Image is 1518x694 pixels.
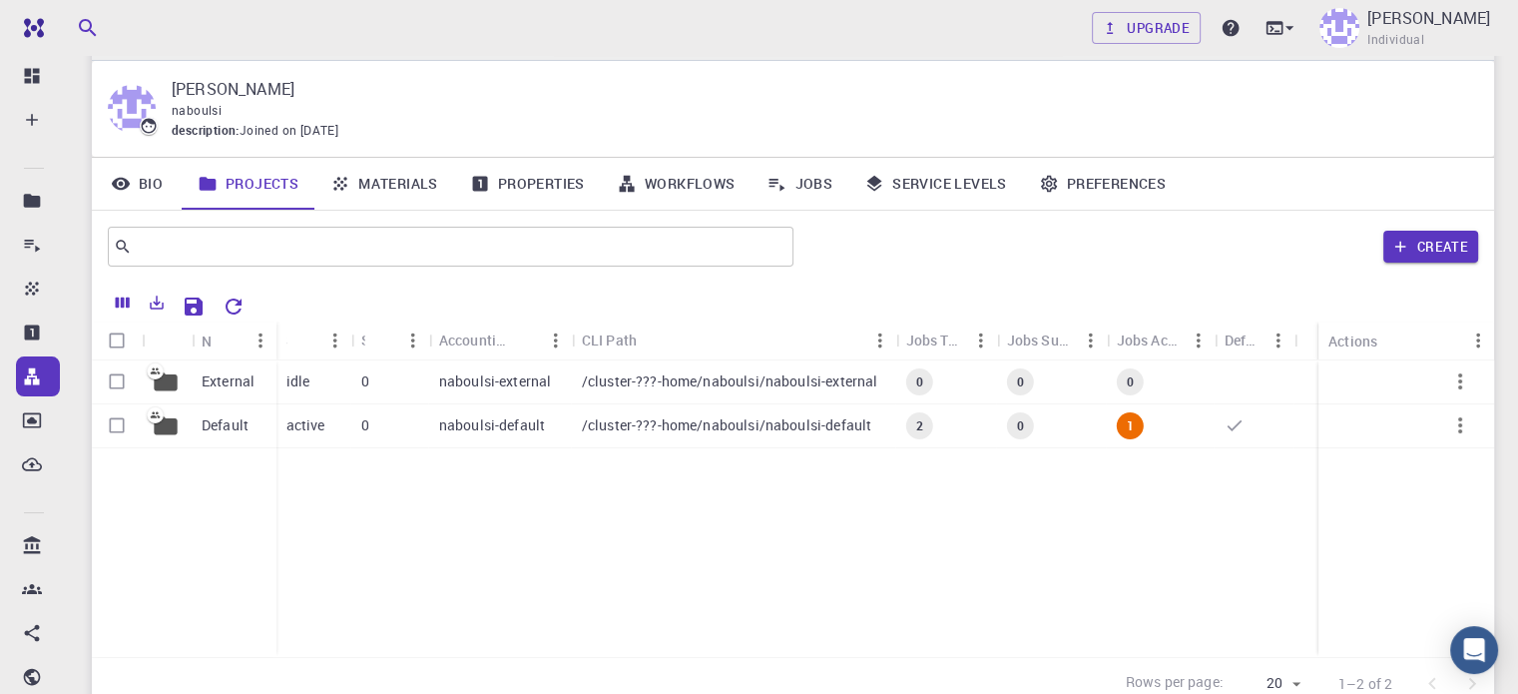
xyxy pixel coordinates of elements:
button: Reset Explorer Settings [214,287,253,327]
img: logo [16,18,44,38]
div: Actions [1318,322,1494,360]
button: Menu [540,325,572,356]
div: Jobs Subm. [997,321,1107,359]
span: 0 [907,373,930,390]
div: Icon [142,322,192,360]
p: External [202,371,254,391]
button: Menu [965,325,997,356]
a: Projects [182,158,314,210]
p: active [286,415,325,435]
div: Shared [361,321,365,359]
span: Joined on [DATE] [240,121,338,141]
div: Accounting slug [429,321,572,359]
button: Menu [1075,325,1107,356]
button: Save Explorer Settings [174,287,214,327]
a: Workflows [601,158,752,210]
div: Status [276,321,351,359]
button: Export [140,287,174,319]
a: Bio [92,158,182,210]
button: Columns [106,287,140,319]
a: Service Levels [848,158,1023,210]
button: Sort [213,325,245,356]
div: Jobs Total [896,321,997,359]
button: Menu [397,325,429,356]
div: CLI Path [582,321,637,359]
div: Default [1215,321,1294,359]
div: Name [192,322,276,360]
button: Menu [1462,325,1494,356]
div: Actions [1328,322,1377,360]
div: Open Intercom Messenger [1450,626,1498,674]
a: Materials [314,158,454,210]
div: Accounting slug [439,321,508,359]
button: Menu [864,325,896,356]
p: Default [202,415,249,435]
span: 0 [1008,373,1031,390]
button: Menu [1263,325,1294,356]
button: Sort [365,325,397,356]
p: naboulsi-default [439,415,545,435]
button: Menu [245,325,276,356]
div: Jobs Total [906,321,965,359]
div: Jobs Subm. [1007,321,1075,359]
span: 0 [1008,417,1031,434]
div: Name [202,322,213,360]
p: idle [286,371,310,391]
span: 1 [1118,417,1141,434]
a: Preferences [1023,158,1182,210]
div: CLI Path [572,321,896,359]
p: /cluster-???-home/naboulsi/naboulsi-external [582,371,878,391]
a: Properties [454,158,601,210]
span: Individual [1367,30,1424,50]
p: 0 [361,415,369,435]
img: aicha naboulsi [1319,8,1359,48]
button: Sort [508,325,540,356]
div: Jobs Active [1117,321,1183,359]
div: Status [286,321,287,359]
p: 0 [361,371,369,391]
div: Jobs Active [1107,321,1215,359]
button: Menu [319,325,351,356]
a: Upgrade [1092,12,1201,44]
p: 1–2 of 2 [1338,674,1392,694]
p: /cluster-???-home/naboulsi/naboulsi-default [582,415,871,435]
button: Sort [287,325,319,356]
div: Default [1225,321,1263,359]
a: Jobs [751,158,848,210]
span: 0 [1118,373,1141,390]
p: [PERSON_NAME] [172,77,1462,101]
p: [PERSON_NAME] [1367,6,1490,30]
span: 2 [907,417,930,434]
button: Create [1383,231,1478,263]
span: description : [172,121,240,141]
p: naboulsi-external [439,371,552,391]
span: naboulsi [172,102,222,118]
div: Shared [351,321,429,359]
button: Menu [1183,325,1215,356]
span: Assistance [32,14,129,32]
